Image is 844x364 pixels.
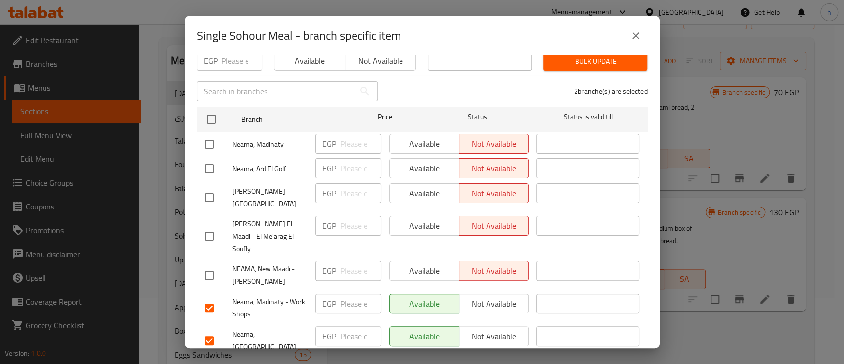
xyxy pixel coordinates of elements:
[340,294,381,313] input: Please enter price
[204,55,218,67] p: EGP
[463,329,525,344] span: Not available
[232,328,308,353] span: Neama, [GEOGRAPHIC_DATA]
[340,134,381,154] input: Please enter price
[232,296,308,320] span: Neama, Madinaty - Work Shops
[274,51,345,71] button: Available
[551,55,639,68] span: Bulk update
[574,86,648,96] p: 2 branche(s) are selected
[536,111,639,123] span: Status is valid till
[624,24,648,48] button: close
[340,158,381,178] input: Please enter price
[322,162,336,174] p: EGP
[322,298,336,310] p: EGP
[394,297,455,311] span: Available
[426,111,529,123] span: Status
[340,261,381,281] input: Please enter price
[241,113,344,126] span: Branch
[322,330,336,342] p: EGP
[340,183,381,203] input: Please enter price
[232,218,308,255] span: [PERSON_NAME] El Maadi - El Me'arag El Soufly
[463,297,525,311] span: Not available
[232,185,308,210] span: [PERSON_NAME][GEOGRAPHIC_DATA]
[322,265,336,277] p: EGP
[278,54,341,68] span: Available
[197,28,401,44] h2: Single Sohour Meal - branch specific item
[340,216,381,236] input: Please enter price
[232,138,308,151] span: Neama, Madinaty
[197,81,355,101] input: Search in branches
[349,54,412,68] span: Not available
[322,187,336,199] p: EGP
[543,52,647,71] button: Bulk update
[222,51,262,71] input: Please enter price
[459,326,529,346] button: Not available
[394,329,455,344] span: Available
[459,294,529,313] button: Not available
[322,220,336,232] p: EGP
[389,326,459,346] button: Available
[232,163,308,175] span: Neama, Ard El Golf
[340,326,381,346] input: Please enter price
[345,51,416,71] button: Not available
[322,138,336,150] p: EGP
[389,294,459,313] button: Available
[232,263,308,288] span: NEAMA, New Maadi - [PERSON_NAME]
[352,111,418,123] span: Price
